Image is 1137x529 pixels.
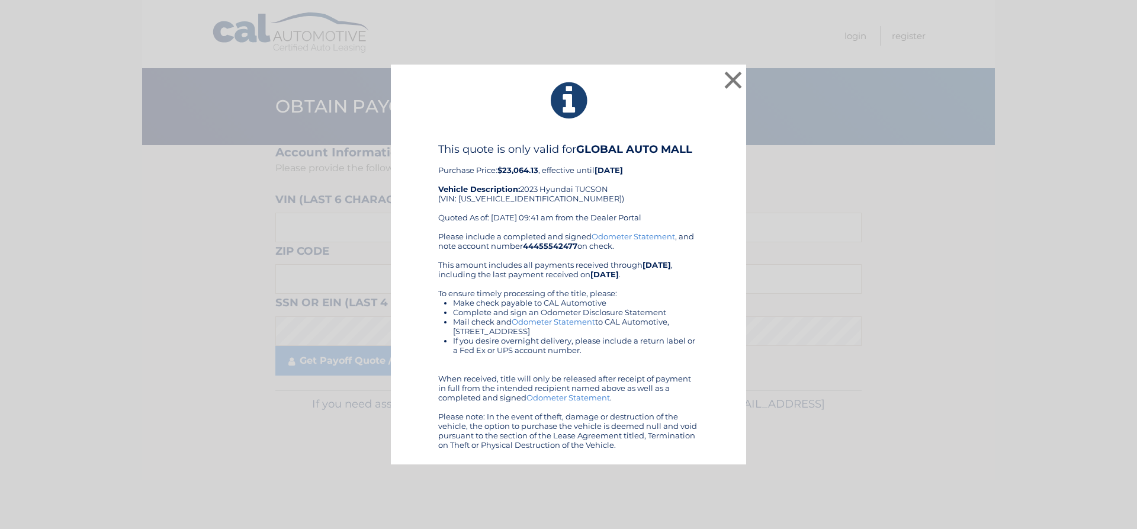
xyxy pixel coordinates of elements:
div: Purchase Price: , effective until 2023 Hyundai TUCSON (VIN: [US_VEHICLE_IDENTIFICATION_NUMBER]) Q... [438,143,699,232]
h4: This quote is only valid for [438,143,699,156]
li: If you desire overnight delivery, please include a return label or a Fed Ex or UPS account number. [453,336,699,355]
b: 44455542477 [523,241,577,251]
strong: Vehicle Description: [438,184,520,194]
li: Complete and sign an Odometer Disclosure Statement [453,307,699,317]
div: Please include a completed and signed , and note account number on check. This amount includes al... [438,232,699,450]
b: [DATE] [595,165,623,175]
li: Mail check and to CAL Automotive, [STREET_ADDRESS] [453,317,699,336]
b: [DATE] [643,260,671,270]
li: Make check payable to CAL Automotive [453,298,699,307]
a: Odometer Statement [512,317,595,326]
b: $23,064.13 [497,165,538,175]
a: Odometer Statement [592,232,675,241]
a: Odometer Statement [526,393,610,402]
b: GLOBAL AUTO MALL [576,143,692,156]
button: × [721,68,745,92]
b: [DATE] [590,270,619,279]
